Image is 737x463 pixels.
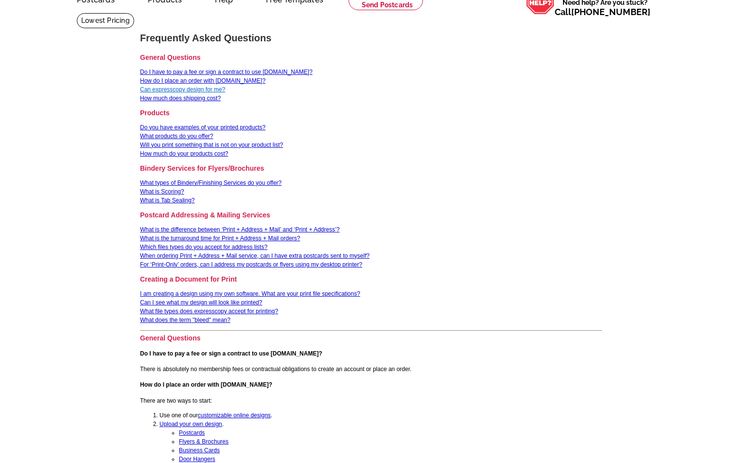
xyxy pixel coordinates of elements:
h3: Bindery Services for Flyers/Brochures [140,164,602,173]
a: customizable online designs [198,412,271,419]
a: Which files types do you accept for address lists? [140,244,267,250]
a: What is Scoring? [140,188,184,195]
a: What is the turnaround time for Print + Address + Mail orders? [140,235,300,242]
a: What products do you offer? [140,133,213,140]
a: For ‘Print-Only’ orders, can I address my postcards or flyers using my desktop printer? [140,261,362,268]
h1: Frequently Asked Questions [140,33,602,43]
span: Call [555,7,650,17]
a: Door Hangers [179,456,215,463]
a: [PHONE_NUMBER] [571,7,650,17]
a: Can I see what my design will look like printed? [140,299,262,306]
a: What is the difference between ‘Print + Address + Mail’ and ‘Print + Address’? [140,226,340,233]
li: Use one of our . [159,411,602,420]
h4: How do I place an order with [DOMAIN_NAME]? [140,381,602,388]
h3: General Questions [140,334,602,342]
a: What file types does expresscopy accept for printing? [140,308,278,315]
a: How much does shipping cost? [140,95,221,102]
h3: Products [140,108,602,117]
p: There are two ways to start: [140,396,602,405]
a: How do I place an order with [DOMAIN_NAME]? [140,77,265,84]
a: I am creating a design using my own software. What are your print file specifications? [140,290,360,297]
a: What does the term "bleed" mean? [140,317,230,323]
a: Do I have to pay a fee or sign a contract to use [DOMAIN_NAME]? [140,69,313,75]
p: There is absolutely no membership fees or contractual obligations to create an account or place a... [140,365,602,374]
iframe: LiveChat chat widget [543,237,737,463]
a: What is Tab Sealing? [140,197,195,204]
a: Do you have examples of your printed products? [140,124,265,131]
a: How much do your products cost? [140,150,228,157]
h3: Postcard Addressing & Mailing Services [140,211,602,219]
a: Will you print something that is not on your product list? [140,142,283,148]
a: Upload your own design [159,421,222,427]
h3: General Questions [140,53,602,62]
a: Flyers & Brochures [179,438,228,445]
a: When ordering Print + Address + Mail service, can I have extra postcards sent to myself? [140,252,369,259]
a: What types of Bindery/Finishing Services do you offer? [140,179,281,186]
h4: Do I have to pay a fee or sign a contract to use [DOMAIN_NAME]? [140,350,602,357]
h3: Creating a Document for Print [140,275,602,284]
a: Can expresscopy design for me? [140,86,225,93]
a: Business Cards [179,447,220,454]
a: Postcards [179,429,205,436]
li: . [159,420,602,428]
